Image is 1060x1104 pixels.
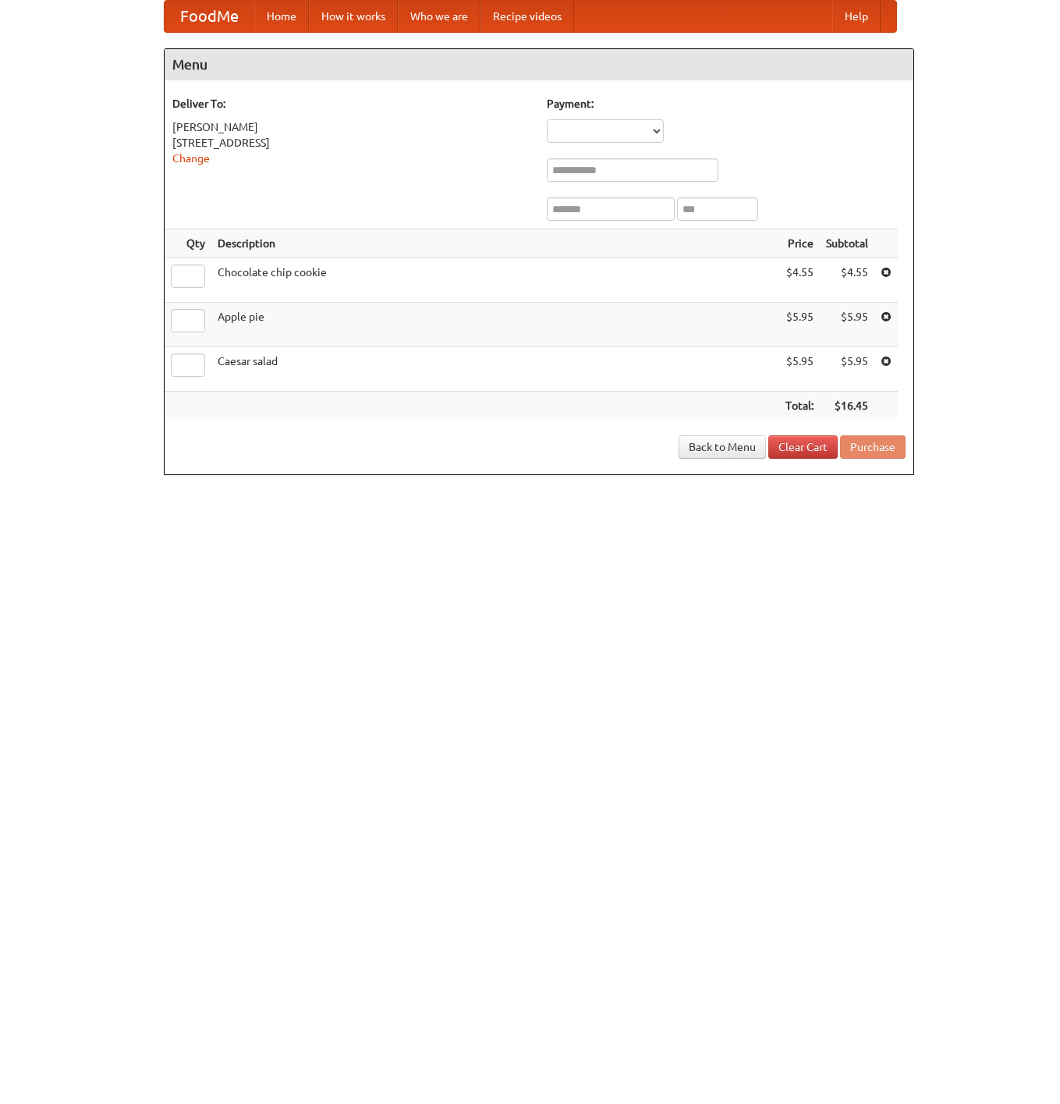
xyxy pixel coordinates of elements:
[779,392,820,421] th: Total:
[840,435,906,459] button: Purchase
[165,229,211,258] th: Qty
[211,347,779,392] td: Caesar salad
[820,347,874,392] td: $5.95
[832,1,881,32] a: Help
[779,303,820,347] td: $5.95
[820,392,874,421] th: $16.45
[211,229,779,258] th: Description
[172,135,531,151] div: [STREET_ADDRESS]
[211,258,779,303] td: Chocolate chip cookie
[779,258,820,303] td: $4.55
[820,229,874,258] th: Subtotal
[165,49,913,80] h4: Menu
[211,303,779,347] td: Apple pie
[480,1,574,32] a: Recipe videos
[820,303,874,347] td: $5.95
[309,1,398,32] a: How it works
[679,435,766,459] a: Back to Menu
[768,435,838,459] a: Clear Cart
[779,229,820,258] th: Price
[172,152,210,165] a: Change
[820,258,874,303] td: $4.55
[398,1,480,32] a: Who we are
[779,347,820,392] td: $5.95
[254,1,309,32] a: Home
[172,96,531,112] h5: Deliver To:
[547,96,906,112] h5: Payment:
[172,119,531,135] div: [PERSON_NAME]
[165,1,254,32] a: FoodMe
